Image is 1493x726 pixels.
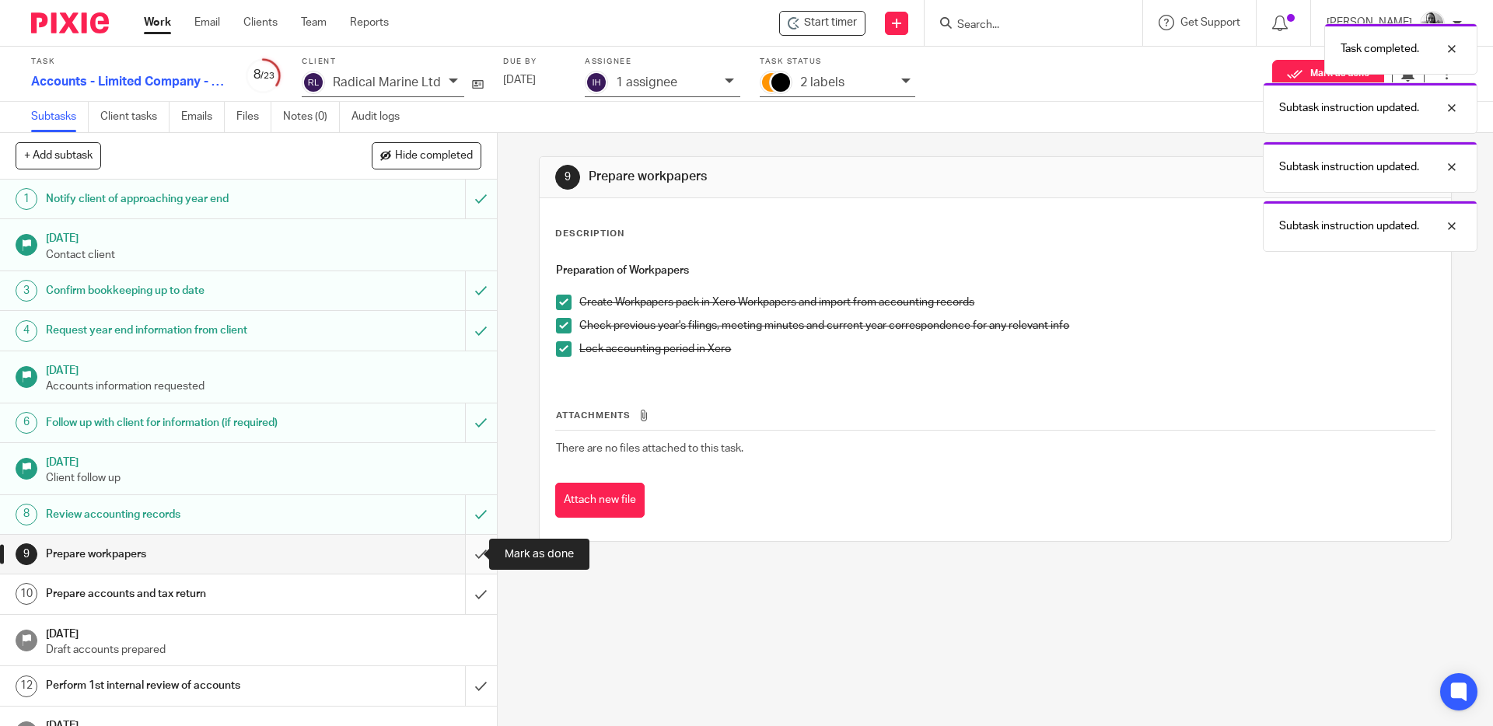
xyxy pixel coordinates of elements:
[16,412,37,434] div: 6
[46,279,315,302] h1: Confirm bookkeeping up to date
[556,411,631,420] span: Attachments
[46,227,481,246] h1: [DATE]
[46,319,315,342] h1: Request year end information from client
[31,12,109,33] img: Pixie
[1341,41,1419,57] p: Task completed.
[16,504,37,525] div: 8
[302,71,325,94] img: svg%3E
[245,66,282,84] div: 8
[1279,159,1419,175] p: Subtask instruction updated.
[100,102,170,132] a: Client tasks
[1279,100,1419,116] p: Subtask instruction updated.
[16,675,37,697] div: 12
[46,359,481,379] h1: [DATE]
[16,280,37,302] div: 3
[585,57,740,67] label: Assignee
[46,451,481,470] h1: [DATE]
[181,102,225,132] a: Emails
[243,15,278,30] a: Clients
[46,379,481,394] p: Accounts information requested
[144,15,171,30] a: Work
[503,75,536,86] span: [DATE]
[351,102,411,132] a: Audit logs
[31,102,89,132] a: Subtasks
[579,341,1434,357] p: Lock accounting period in Xero
[302,57,484,67] label: Client
[16,188,37,210] div: 1
[779,11,865,36] div: Radical Marine Ltd - Accounts - Limited Company - 2025
[46,642,481,658] p: Draft accounts prepared
[46,623,481,642] h1: [DATE]
[589,169,1029,185] h1: Prepare workpapers
[236,102,271,132] a: Files
[395,150,473,162] span: Hide completed
[333,75,441,89] p: Radical Marine Ltd
[16,142,101,169] button: + Add subtask
[556,263,1434,278] h4: Preparation of Workpapers
[1420,11,1445,36] img: IMG_9585.jpg
[31,57,226,67] label: Task
[1279,218,1419,234] p: Subtask instruction updated.
[46,187,315,211] h1: Notify client of approaching year end
[16,543,37,565] div: 9
[46,411,315,435] h1: Follow up with client for information (if required)
[16,320,37,342] div: 4
[579,318,1434,333] p: Check previous year's filings, meeting minutes and current year correspondence for any relevant info
[46,503,315,526] h1: Review accounting records
[283,102,340,132] a: Notes (0)
[585,71,608,94] img: svg%3E
[16,583,37,605] div: 10
[556,443,743,454] span: There are no files attached to this task.
[46,470,481,486] p: Client follow up
[260,72,274,80] small: /23
[46,247,481,263] p: Contact client
[194,15,220,30] a: Email
[350,15,389,30] a: Reports
[46,674,315,697] h1: Perform 1st internal review of accounts
[616,75,677,89] p: 1 assignee
[301,15,327,30] a: Team
[46,582,315,606] h1: Prepare accounts and tax return
[579,295,1434,310] p: Create Workpapers pack in Xero Workpapers and import from accounting records
[503,57,565,67] label: Due by
[372,142,481,169] button: Hide completed
[555,483,645,518] button: Attach new file
[555,228,624,240] p: Description
[555,165,580,190] div: 9
[46,543,315,566] h1: Prepare workpapers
